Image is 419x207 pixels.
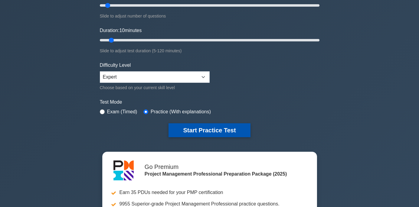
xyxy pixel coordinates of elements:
span: 10 [119,28,125,33]
label: Exam (Timed) [107,108,137,115]
label: Duration: minutes [100,27,142,34]
button: Start Practice Test [169,123,250,137]
div: Slide to adjust number of questions [100,12,319,20]
label: Difficulty Level [100,62,131,69]
div: Slide to adjust test duration (5-120 minutes) [100,47,319,54]
label: Test Mode [100,99,319,106]
label: Practice (With explanations) [151,108,211,115]
div: Choose based on your current skill level [100,84,210,91]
